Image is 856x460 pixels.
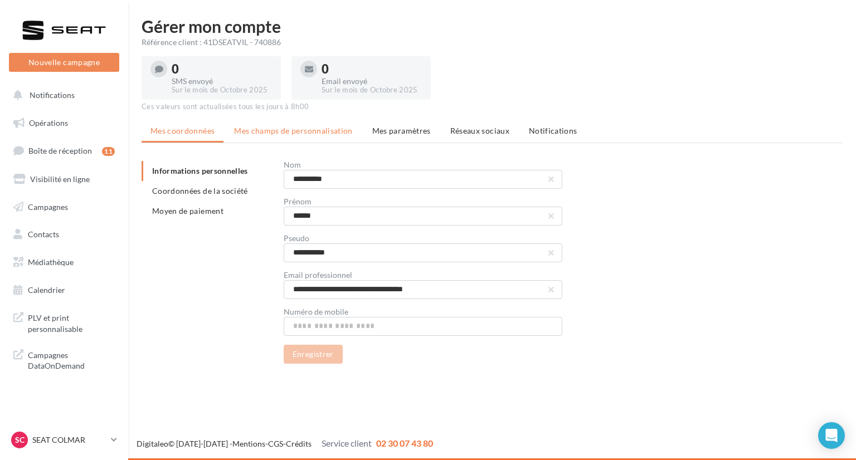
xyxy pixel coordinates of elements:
span: Réseaux sociaux [450,126,509,135]
div: Ces valeurs sont actualisées tous les jours à 8h00 [142,102,843,112]
div: Référence client : 41DSEATVIL - 740886 [142,37,843,48]
span: Contacts [28,229,59,239]
a: SC SEAT COLMAR [9,429,119,451]
a: Visibilité en ligne [7,168,121,191]
span: Boîte de réception [28,146,92,155]
span: © [DATE]-[DATE] - - - [137,439,433,448]
button: Notifications [7,84,117,107]
span: Service client [322,438,372,448]
div: Prénom [284,198,562,205]
a: Digitaleo [137,439,168,448]
div: Numéro de mobile [284,308,562,316]
div: 0 [172,63,272,75]
span: 02 30 07 43 80 [376,438,433,448]
a: CGS [268,439,283,448]
a: Opérations [7,111,121,135]
span: SC [15,434,25,446]
a: PLV et print personnalisable [7,306,121,339]
span: Notifications [529,126,577,135]
span: Médiathèque [28,257,74,267]
a: Crédits [286,439,312,448]
button: Nouvelle campagne [9,53,119,72]
div: Sur le mois de Octobre 2025 [322,85,422,95]
span: Campagnes DataOnDemand [28,348,115,371]
span: Mes champs de personnalisation [234,126,353,135]
div: Open Intercom Messenger [818,422,845,449]
a: Calendrier [7,278,121,302]
div: 11 [102,147,115,156]
div: SMS envoyé [172,77,272,85]
span: Moyen de paiement [152,206,223,216]
div: Email envoyé [322,77,422,85]
span: Opérations [29,118,68,128]
div: Email professionnel [284,271,562,279]
div: 0 [322,63,422,75]
button: Enregistrer [284,345,343,364]
span: Visibilité en ligne [30,174,90,184]
a: Campagnes [7,195,121,219]
p: SEAT COLMAR [32,434,106,446]
a: Boîte de réception11 [7,139,121,163]
a: Mentions [232,439,265,448]
a: Campagnes DataOnDemand [7,343,121,376]
div: Pseudo [284,234,562,242]
h1: Gérer mon compte [142,18,843,35]
a: Contacts [7,223,121,246]
a: Médiathèque [7,251,121,274]
div: Sur le mois de Octobre 2025 [172,85,272,95]
span: Calendrier [28,285,65,295]
span: Notifications [30,90,75,100]
div: Nom [284,161,562,169]
span: Coordonnées de la société [152,186,248,195]
span: Mes paramètres [372,126,431,135]
span: PLV et print personnalisable [28,310,115,334]
span: Campagnes [28,202,68,211]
